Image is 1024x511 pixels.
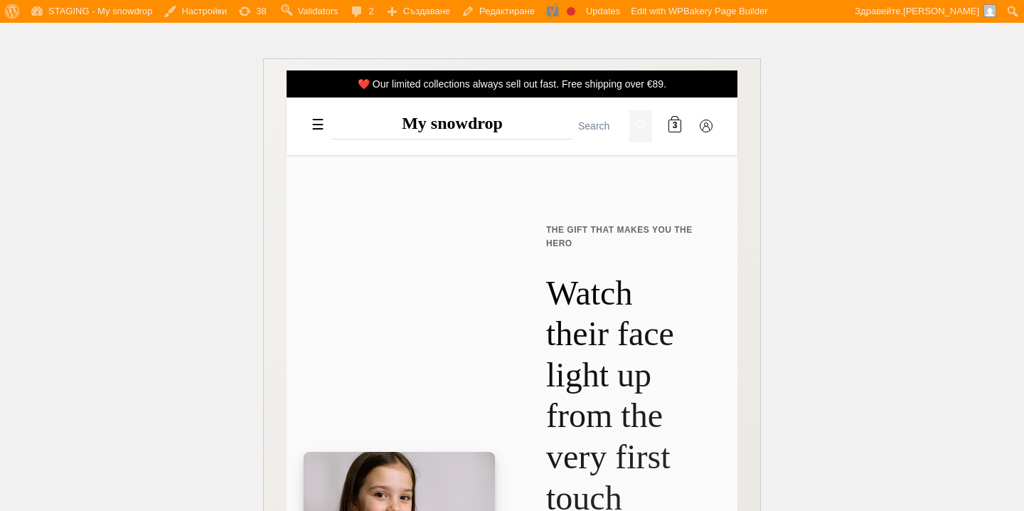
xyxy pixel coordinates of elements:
label: Toggle mobile menu [304,111,332,139]
input: Search [572,110,629,142]
span: 3 [673,120,678,133]
div: Focus keyphrase not set [567,7,575,16]
span: [PERSON_NAME] [903,6,979,16]
a: My snowdrop [402,114,503,132]
a: 3 [661,112,689,141]
div: ❤️ Our limited collections always sell out fast. Free shipping over €89. [287,70,737,98]
span: THE GIFT THAT MAKES YOU THE HERO [546,223,703,251]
